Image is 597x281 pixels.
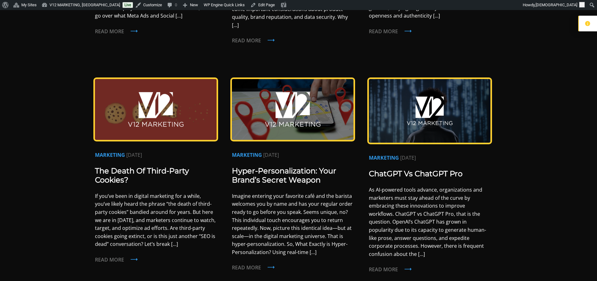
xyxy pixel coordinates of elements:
a: Read more [369,266,490,274]
p: If you’ve been in digital marketing for a while, you’ve likely heard the phrase “the death of thi... [95,192,217,248]
img: Hyper-Personalization Marketing [232,79,353,140]
a: Read more [369,28,490,36]
a: Live [123,2,133,8]
p: As AI-powered tools advance, organizations and marketers must stay ahead of the curve by embracin... [369,186,490,258]
p: Imagine entering your favorite café and the barista welcomes you by name and has your regular ord... [232,192,353,257]
small: [DATE] [126,151,142,159]
a: The Death of Third-Party Cookies? [95,166,189,184]
small: [DATE] [263,151,279,159]
a: Read more [95,28,217,36]
a: Read more [95,256,217,264]
img: V12 Marketing Cookies [95,79,217,140]
img: ChatGPT Pro [369,79,490,143]
a: Hyper-Personalization: Your Brand’s Secret Weapon [232,166,336,184]
small: MARKETING [369,154,399,162]
span: [DEMOGRAPHIC_DATA] [536,3,577,7]
a: ChatGPT vs ChatGPT Pro [369,169,463,178]
small: [DATE] [400,154,416,162]
small: MARKETING [95,151,125,159]
iframe: Chat Widget [566,251,597,281]
a: Read more [232,264,353,272]
small: MARKETING [232,151,262,159]
a: Read more [232,37,353,45]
